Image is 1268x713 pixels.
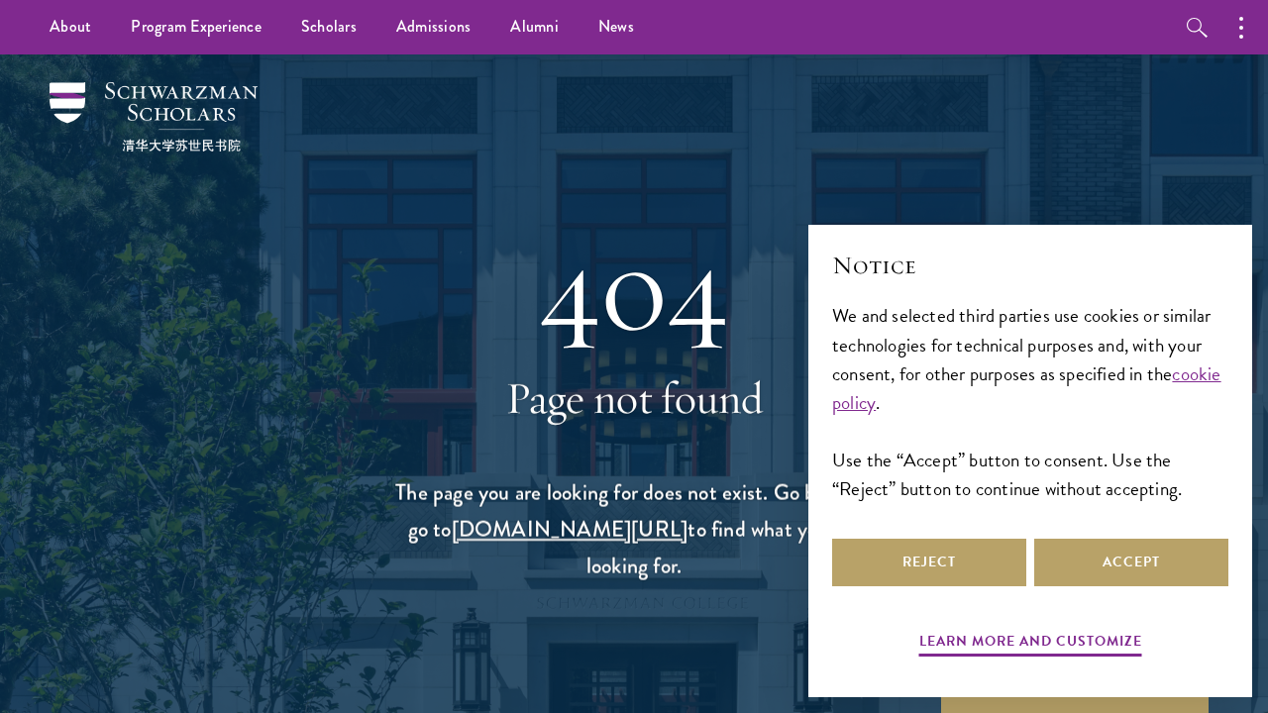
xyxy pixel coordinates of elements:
img: Schwarzman Scholars [50,82,258,152]
a: cookie policy [832,359,1221,417]
button: Learn more and customize [919,629,1142,660]
div: We and selected third parties use cookies or similar technologies for technical purposes and, wit... [832,301,1228,502]
h1: Page not found [391,370,877,426]
p: The page you are looking for does not exist. Go back, or go to to find what you are looking for. [391,475,877,585]
h2: Notice [832,249,1228,282]
button: Reject [832,539,1026,586]
a: [DOMAIN_NAME][URL] [452,513,688,546]
div: 404 [391,238,877,341]
button: Accept [1034,539,1228,586]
